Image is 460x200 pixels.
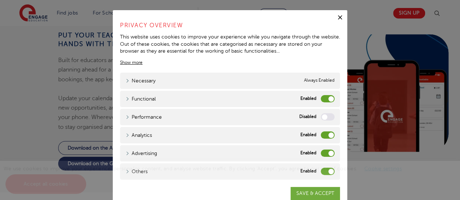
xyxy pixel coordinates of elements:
a: Advertising [125,150,157,157]
div: This website uses cookies to improve your experience while you navigate through the website. Out ... [120,33,340,55]
a: Necessary [125,77,156,85]
a: Functional [125,95,156,103]
span: Always Enabled [304,77,335,85]
span: We use cookies to improve your experience, personalise content, and analyse website traffic. By c... [4,166,409,187]
a: Show more [120,59,143,66]
a: Performance [125,113,162,121]
a: Cookie settings [364,166,402,171]
h4: Privacy Overview [120,21,340,30]
a: Analytics [125,131,152,139]
a: Accept all cookies [5,174,86,194]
